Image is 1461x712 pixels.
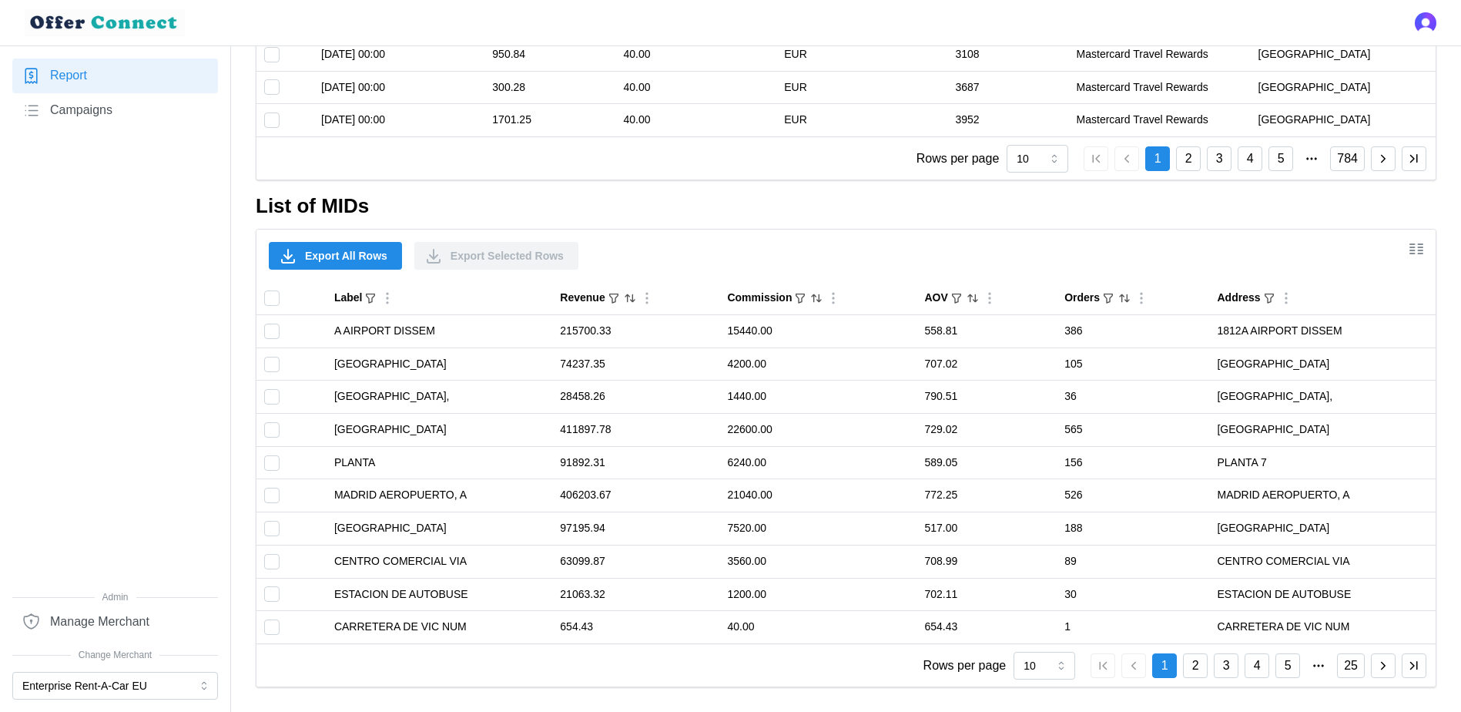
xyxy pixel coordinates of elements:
td: [GEOGRAPHIC_DATA], [327,381,552,414]
td: 30 [1057,578,1209,611]
td: 517.00 [916,512,1057,546]
td: 215700.33 [552,315,719,348]
td: 386 [1057,315,1209,348]
div: Commission [727,290,792,307]
input: Toggle select row [264,422,280,438]
td: [GEOGRAPHIC_DATA] [1209,414,1436,447]
td: 300.28 [484,71,615,104]
td: A AIRPORT DISSEM [327,315,552,348]
button: 25 [1337,653,1365,678]
td: [GEOGRAPHIC_DATA] [327,512,552,546]
div: Label [334,290,363,307]
button: Sort by Orders descending [1118,291,1131,305]
span: Manage Merchant [50,613,149,632]
td: 40.00 [616,104,777,136]
td: 105 [1057,348,1209,381]
input: Toggle select row [264,389,280,405]
button: 784 [1330,146,1365,171]
a: Report [12,59,218,93]
td: 36 [1057,381,1209,414]
button: Column Actions [981,290,998,307]
td: 97195.94 [552,512,719,546]
td: EUR [776,38,947,71]
td: 40.00 [616,38,777,71]
td: MADRID AEROPUERTO, A [327,479,552,512]
span: Export All Rows [305,243,387,269]
button: Column Actions [1133,290,1150,307]
td: 3952 [947,104,1068,136]
td: 1812A AIRPORT DISSEM [1209,315,1436,348]
td: CENTRO COMERCIAL VIA [327,545,552,578]
p: Rows per page [916,149,1000,169]
button: Column Actions [1278,290,1295,307]
button: Sort by AOV descending [966,291,980,305]
td: 28458.26 [552,381,719,414]
button: 2 [1183,653,1208,678]
td: 772.25 [916,479,1057,512]
button: 4 [1245,653,1269,678]
input: Toggle select row [264,488,280,503]
td: 708.99 [916,545,1057,578]
td: 1 [1057,611,1209,643]
td: [GEOGRAPHIC_DATA] [1209,348,1436,381]
h2: List of MIDs [256,193,1436,220]
td: Mastercard Travel Rewards [1069,104,1251,136]
td: 565 [1057,414,1209,447]
button: 1 [1152,653,1177,678]
button: Export All Rows [269,242,402,270]
td: 15440.00 [719,315,916,348]
p: Rows per page [923,657,1007,676]
button: Column Actions [379,290,396,307]
button: 2 [1176,146,1201,171]
td: 21040.00 [719,479,916,512]
td: 654.43 [916,611,1057,643]
a: Manage Merchant [12,604,218,639]
input: Toggle select row [264,324,280,339]
td: CARRETERA DE VIC NUM [327,611,552,643]
td: ESTACION DE AUTOBUSE [1209,578,1436,611]
button: 1 [1145,146,1170,171]
td: [GEOGRAPHIC_DATA] [1251,38,1436,71]
td: [GEOGRAPHIC_DATA] [1209,512,1436,546]
div: AOV [924,290,947,307]
input: Toggle select row [264,79,280,95]
button: Column Actions [825,290,842,307]
span: Export Selected Rows [451,243,564,269]
td: 156 [1057,446,1209,479]
td: 707.02 [916,348,1057,381]
td: 558.81 [916,315,1057,348]
td: 3560.00 [719,545,916,578]
td: 526 [1057,479,1209,512]
td: 89 [1057,545,1209,578]
td: [DATE] 00:00 [313,104,484,136]
td: [GEOGRAPHIC_DATA], [1209,381,1436,414]
span: Report [50,66,87,86]
td: EUR [776,104,947,136]
div: Address [1217,290,1260,307]
td: [GEOGRAPHIC_DATA] [327,414,552,447]
td: 6240.00 [719,446,916,479]
input: Toggle select row [264,357,280,372]
td: 7520.00 [719,512,916,546]
button: 4 [1238,146,1262,171]
td: 21063.32 [552,578,719,611]
button: Sort by Commission descending [809,291,823,305]
td: 22600.00 [719,414,916,447]
img: 's logo [1415,12,1436,34]
td: 729.02 [916,414,1057,447]
td: PLANTA 7 [1209,446,1436,479]
td: 4200.00 [719,348,916,381]
span: Campaigns [50,101,112,120]
td: [DATE] 00:00 [313,71,484,104]
div: Revenue [560,290,605,307]
td: MADRID AEROPUERTO, A [1209,479,1436,512]
td: Mastercard Travel Rewards [1069,38,1251,71]
button: Show/Hide columns [1403,236,1429,262]
td: 74237.35 [552,348,719,381]
input: Toggle select row [264,620,280,635]
img: loyalBe Logo [25,9,185,36]
td: 40.00 [719,611,916,643]
td: [DATE] 00:00 [313,38,484,71]
td: 40.00 [616,71,777,104]
td: 406203.67 [552,479,719,512]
